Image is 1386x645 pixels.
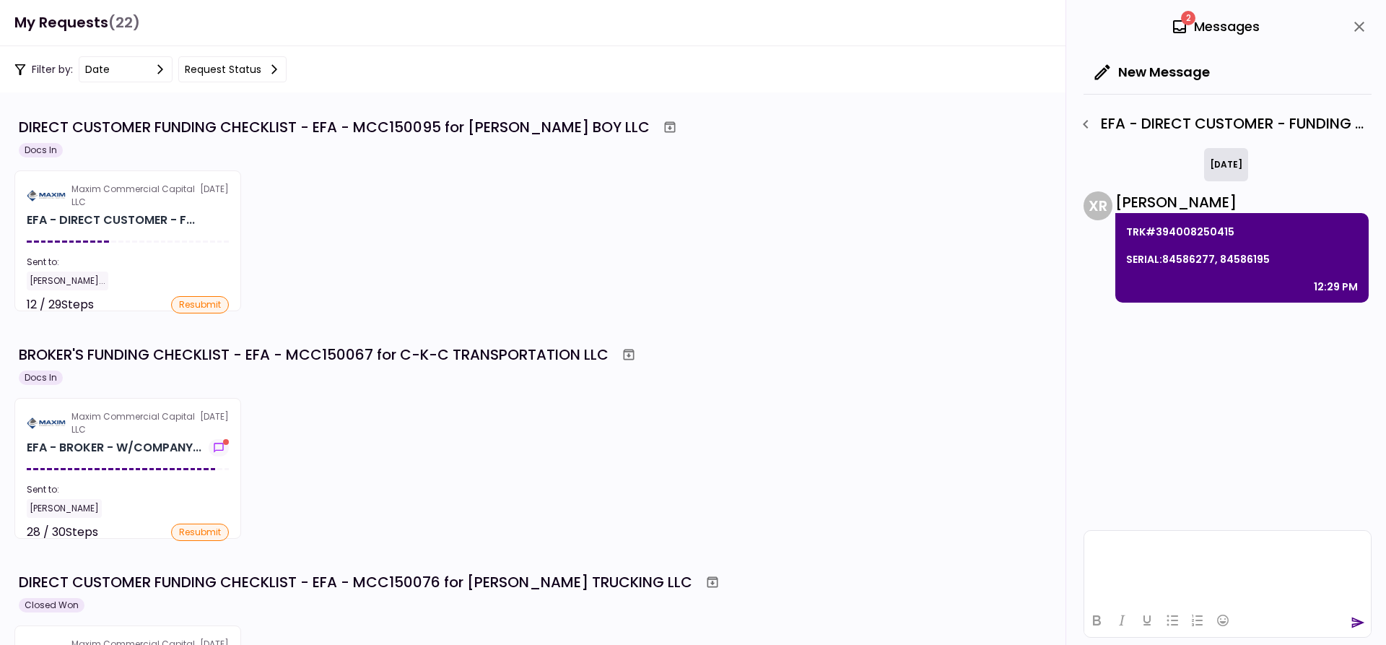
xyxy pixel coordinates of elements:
[1073,112,1372,137] div: EFA - DIRECT CUSTOMER - FUNDING CHECKLIST - GPS Units Ordered
[1185,610,1210,631] button: Numbered list
[1084,610,1109,631] button: Bold
[1084,53,1221,91] button: New Message
[14,8,140,38] h1: My Requests
[27,212,195,229] div: EFA - DIRECT CUSTOMER - FUNDING CHECKLIST
[19,371,63,385] div: Docs In
[27,296,94,313] div: 12 / 29 Steps
[171,524,229,541] div: resubmit
[27,439,201,456] div: EFA - BROKER - W/COMPANY - FUNDING CHECKLIST
[19,116,650,138] div: DIRECT CUSTOMER FUNDING CHECKLIST - EFA - MCC150095 for [PERSON_NAME] BOY LLC
[1115,191,1369,213] div: [PERSON_NAME]
[19,571,692,593] div: DIRECT CUSTOMER FUNDING CHECKLIST - EFA - MCC150076 for [PERSON_NAME] TRUCKING LLC
[71,183,200,209] div: Maxim Commercial Capital LLC
[27,524,98,541] div: 28 / 30 Steps
[1204,148,1248,181] div: [DATE]
[71,410,200,436] div: Maxim Commercial Capital LLC
[1351,615,1365,630] button: send
[108,8,140,38] span: (22)
[27,183,229,209] div: [DATE]
[79,56,173,82] button: date
[1211,610,1235,631] button: Emojis
[1347,14,1372,39] button: close
[1084,531,1371,603] iframe: Rich Text Area
[171,296,229,313] div: resubmit
[616,342,642,368] button: Archive workflow
[19,598,84,612] div: Closed Won
[27,417,66,430] img: Partner logo
[27,272,108,290] div: [PERSON_NAME]...
[27,499,102,518] div: [PERSON_NAME]
[699,569,725,595] button: Archive workflow
[1181,11,1195,25] span: 2
[657,114,683,140] button: Archive workflow
[1084,191,1112,220] div: X R
[209,439,229,456] button: show-messages
[1126,251,1358,268] p: SERIAL:84586277, 84586195
[1171,16,1260,38] div: Messages
[178,56,287,82] button: Request status
[1314,278,1358,295] div: 12:29 PM
[27,410,229,436] div: [DATE]
[27,189,66,202] img: Partner logo
[85,61,110,77] div: date
[1135,610,1159,631] button: Underline
[27,256,229,269] div: Sent to:
[27,483,229,496] div: Sent to:
[1110,610,1134,631] button: Italic
[14,56,287,82] div: Filter by:
[19,143,63,157] div: Docs In
[1126,223,1358,241] p: TRK#394008250415
[1160,610,1185,631] button: Bullet list
[19,344,609,365] div: BROKER'S FUNDING CHECKLIST - EFA - MCC150067 for C-K-C TRANSPORTATION LLC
